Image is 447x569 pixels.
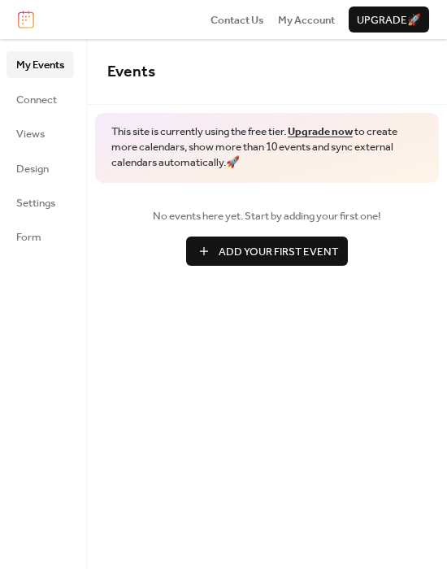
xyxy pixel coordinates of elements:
[16,195,55,211] span: Settings
[107,237,427,266] a: Add Your First Event
[16,92,57,108] span: Connect
[7,155,74,181] a: Design
[16,126,45,142] span: Views
[107,208,427,224] span: No events here yet. Start by adding your first one!
[18,11,34,28] img: logo
[16,229,41,245] span: Form
[16,161,49,177] span: Design
[357,12,421,28] span: Upgrade 🚀
[7,86,74,112] a: Connect
[186,237,348,266] button: Add Your First Event
[7,189,74,215] a: Settings
[219,244,338,260] span: Add Your First Event
[278,12,335,28] span: My Account
[7,51,74,77] a: My Events
[7,224,74,250] a: Form
[210,11,264,28] a: Contact Us
[7,120,74,146] a: Views
[107,57,155,87] span: Events
[288,121,353,142] a: Upgrade now
[349,7,429,33] button: Upgrade🚀
[210,12,264,28] span: Contact Us
[111,124,423,171] span: This site is currently using the free tier. to create more calendars, show more than 10 events an...
[16,57,64,73] span: My Events
[278,11,335,28] a: My Account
